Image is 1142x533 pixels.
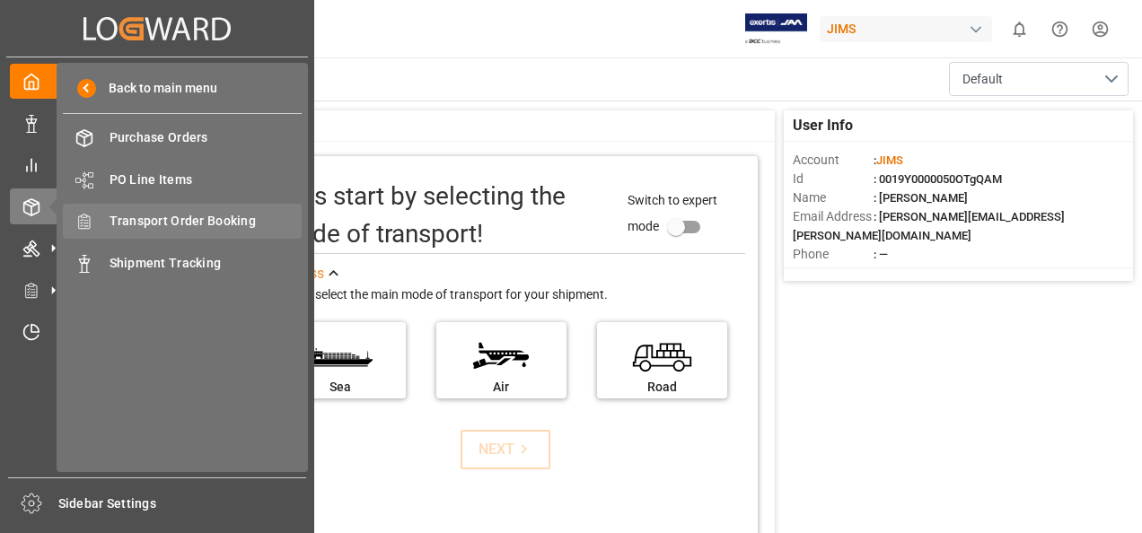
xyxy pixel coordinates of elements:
button: open menu [949,62,1129,96]
span: User Info [793,115,853,136]
span: Account [793,151,874,170]
a: Transport Order Booking [63,204,302,239]
span: Sidebar Settings [58,494,307,513]
a: My Cockpit [10,64,304,99]
span: : — [874,248,888,261]
div: JIMS [820,16,992,42]
span: Transport Order Booking [110,212,303,231]
div: Air [445,378,558,397]
span: Email Address [793,207,874,226]
span: Name [793,188,874,207]
button: JIMS [820,12,999,46]
a: Purchase Orders [63,120,302,155]
button: Help Center [1040,9,1080,49]
span: Phone [793,245,874,264]
span: : [PERSON_NAME] [874,191,968,205]
img: Exertis%20JAM%20-%20Email%20Logo.jpg_1722504956.jpg [745,13,807,45]
span: Default [962,70,1003,89]
div: Please select the main mode of transport for your shipment. [276,284,745,306]
span: Account Type [793,264,874,283]
span: : 0019Y0000050OTgQAM [874,172,1002,186]
span: PO Line Items [110,170,303,189]
a: Data Management [10,105,304,140]
button: NEXT [461,430,550,469]
div: Let's start by selecting the mode of transport! [276,178,611,253]
span: : [PERSON_NAME][EMAIL_ADDRESS][PERSON_NAME][DOMAIN_NAME] [793,210,1065,242]
a: My Reports [10,147,304,182]
span: Switch to expert mode [628,193,717,233]
span: Id [793,170,874,188]
a: Shipment Tracking [63,245,302,280]
a: Timeslot Management V2 [10,314,304,349]
span: Purchase Orders [110,128,303,147]
span: Shipment Tracking [110,254,303,273]
span: Back to main menu [96,79,217,98]
div: Road [606,378,718,397]
button: show 0 new notifications [999,9,1040,49]
div: Sea [285,378,397,397]
div: NEXT [479,439,533,460]
span: : Shipper [874,266,918,280]
a: PO Line Items [63,162,302,197]
span: JIMS [876,153,903,167]
span: : [874,153,903,167]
